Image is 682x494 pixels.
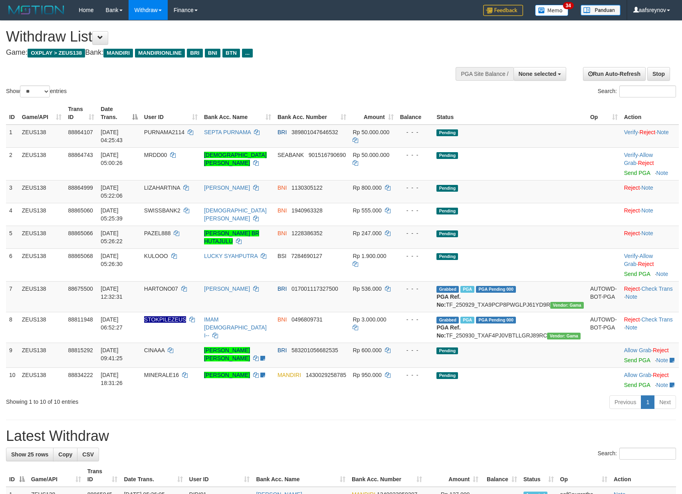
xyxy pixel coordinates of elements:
[204,347,250,361] a: [PERSON_NAME] [PERSON_NAME]
[58,451,72,458] span: Copy
[77,448,99,461] a: CSV
[583,67,646,81] a: Run Auto-Refresh
[6,147,19,180] td: 2
[621,312,679,343] td: · ·
[433,102,587,125] th: Status
[482,464,520,487] th: Balance: activate to sort column ascending
[436,129,458,136] span: Pending
[144,207,180,214] span: SWISSBANK2
[19,102,65,125] th: Game/API: activate to sort column ascending
[309,152,346,158] span: Copy 901516790690 to clipboard
[68,129,93,135] span: 88864107
[638,261,654,267] a: Reject
[253,464,349,487] th: Bank Acc. Name: activate to sort column ascending
[624,170,650,176] a: Send PGA
[291,253,322,259] span: Copy 7284690127 to clipboard
[624,152,638,158] a: Verify
[6,226,19,248] td: 5
[204,129,251,135] a: SEPTA PURNAMA
[520,464,557,487] th: Status: activate to sort column ascending
[641,185,653,191] a: Note
[353,152,389,158] span: Rp 50.000.000
[513,67,567,81] button: None selected
[547,333,581,339] span: Vendor URL: https://trx31.1velocity.biz
[19,343,65,367] td: ZEUS138
[624,152,653,166] a: Allow Grab
[621,343,679,367] td: ·
[626,324,638,331] a: Note
[144,347,165,353] span: CINAAA
[291,207,323,214] span: Copy 1940963328 to clipboard
[436,294,460,308] b: PGA Ref. No:
[621,180,679,203] td: ·
[204,372,250,378] a: [PERSON_NAME]
[353,129,389,135] span: Rp 50.000.000
[306,372,346,378] span: Copy 1430029258785 to clipboard
[204,286,250,292] a: [PERSON_NAME]
[278,230,287,236] span: BNI
[656,382,668,388] a: Note
[436,347,458,354] span: Pending
[436,286,459,293] span: Grabbed
[101,286,123,300] span: [DATE] 12:32:31
[6,49,447,57] h4: Game: Bank:
[656,170,668,176] a: Note
[581,5,621,16] img: panduan.png
[624,185,640,191] a: Reject
[68,230,93,236] span: 88865066
[353,185,381,191] span: Rp 800.000
[222,49,240,58] span: BTN
[624,382,650,388] a: Send PGA
[400,151,430,159] div: - - -
[657,129,669,135] a: Note
[624,372,653,378] span: ·
[6,464,28,487] th: ID: activate to sort column descending
[436,208,458,214] span: Pending
[291,347,338,353] span: Copy 583201056682535 to clipboard
[278,372,301,378] span: MANDIRI
[19,367,65,392] td: ZEUS138
[621,281,679,312] td: · ·
[433,281,587,312] td: TF_250929_TXA9PCP8PWGLPJ61YD9R
[101,185,123,199] span: [DATE] 05:22:06
[291,185,323,191] span: Copy 1130305122 to clipboard
[641,395,654,409] a: 1
[6,125,19,148] td: 1
[68,152,93,158] span: 88864743
[587,312,621,343] td: AUTOWD-BOT-PGA
[274,102,349,125] th: Bank Acc. Number: activate to sort column ascending
[349,102,397,125] th: Amount: activate to sort column ascending
[624,207,640,214] a: Reject
[587,281,621,312] td: AUTOWD-BOT-PGA
[204,152,267,166] a: [DEMOGRAPHIC_DATA][PERSON_NAME]
[349,464,425,487] th: Bank Acc. Number: activate to sort column ascending
[6,343,19,367] td: 9
[621,147,679,180] td: · ·
[353,372,381,378] span: Rp 950.000
[611,464,676,487] th: Action
[436,324,460,339] b: PGA Ref. No:
[6,395,278,406] div: Showing 1 to 10 of 10 entries
[97,102,141,125] th: Date Trans.: activate to sort column descending
[619,85,676,97] input: Search:
[400,371,430,379] div: - - -
[144,230,171,236] span: PAZEL888
[19,312,65,343] td: ZEUS138
[400,315,430,323] div: - - -
[204,230,259,244] a: [PERSON_NAME] BR HUTAJULU
[624,152,653,166] span: ·
[626,294,638,300] a: Note
[476,286,516,293] span: PGA Pending
[291,286,338,292] span: Copy 017001117327500 to clipboard
[204,185,250,191] a: [PERSON_NAME]
[621,203,679,226] td: ·
[101,347,123,361] span: [DATE] 09:41:25
[205,49,220,58] span: BNI
[278,185,287,191] span: BNI
[6,29,447,45] h1: Withdraw List
[68,347,93,353] span: 88815292
[53,448,77,461] a: Copy
[621,367,679,392] td: ·
[563,2,574,9] span: 34
[65,102,97,125] th: Trans ID: activate to sort column ascending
